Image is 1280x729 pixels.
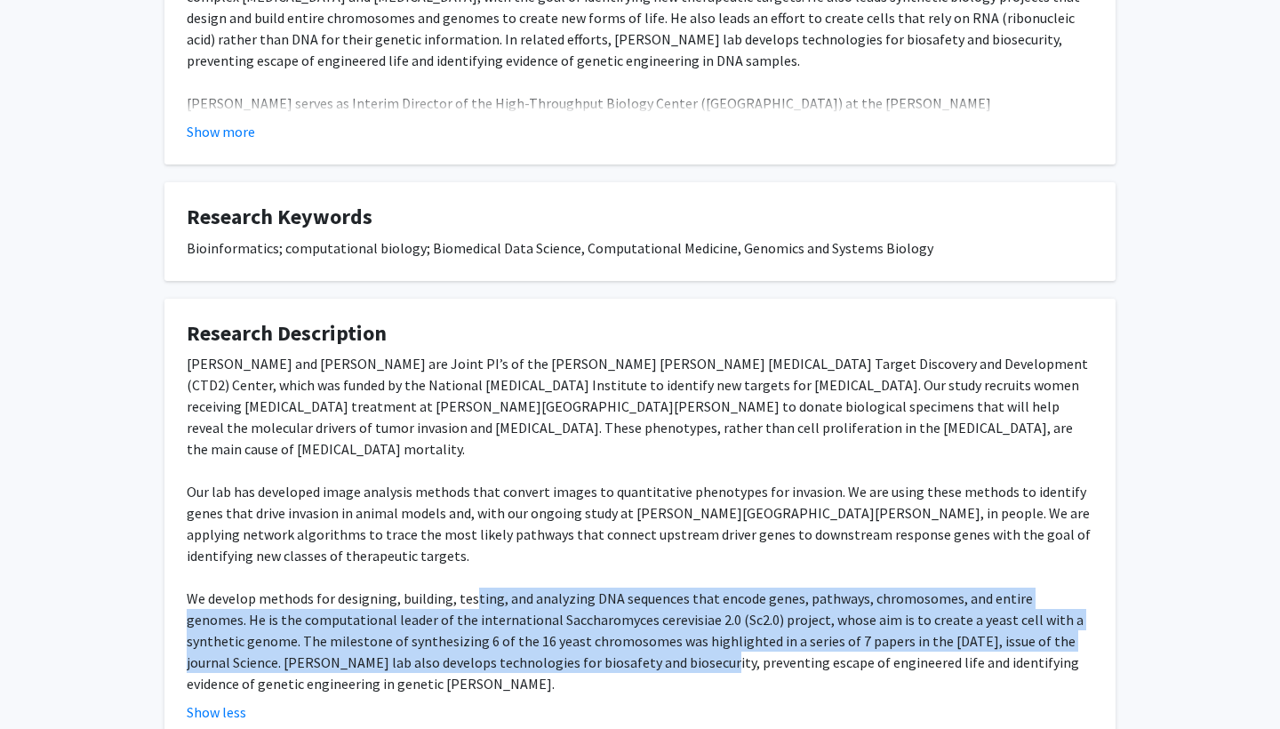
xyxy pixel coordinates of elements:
h4: Research Keywords [187,204,1093,230]
h4: Research Description [187,321,1093,347]
button: Show more [187,121,255,142]
div: [PERSON_NAME] and [PERSON_NAME] are Joint PI’s of the [PERSON_NAME] [PERSON_NAME] [MEDICAL_DATA] ... [187,353,1093,694]
div: Bioinformatics; computational biology; Biomedical Data Science, Computational Medicine, Genomics ... [187,237,1093,259]
iframe: Chat [13,649,76,716]
button: Show less [187,701,246,723]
